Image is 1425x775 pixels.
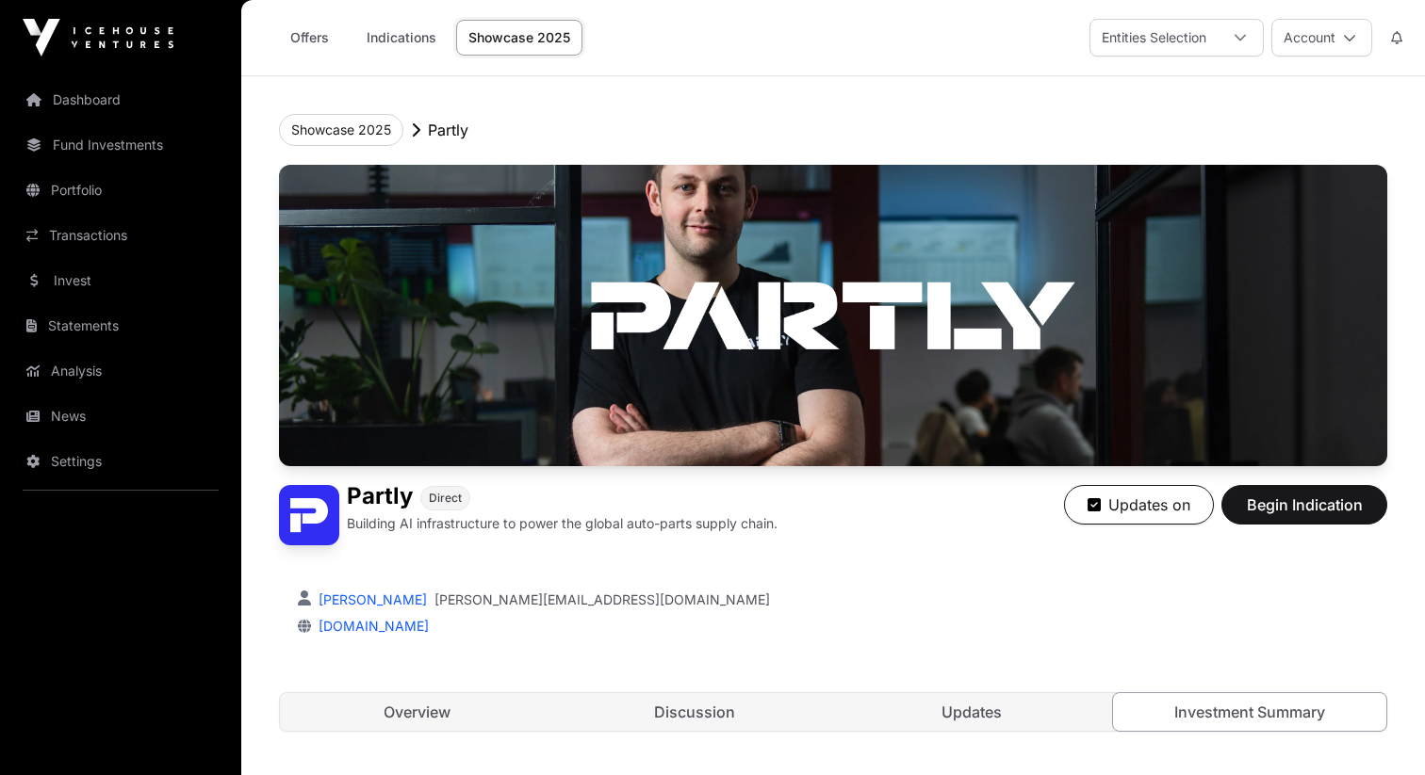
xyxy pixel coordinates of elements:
[15,170,226,211] a: Portfolio
[15,396,226,437] a: News
[279,114,403,146] button: Showcase 2025
[558,693,832,731] a: Discussion
[280,693,1386,731] nav: Tabs
[315,591,427,607] a: [PERSON_NAME]
[1112,692,1388,732] a: Investment Summary
[1271,19,1372,57] button: Account
[15,215,226,256] a: Transactions
[279,165,1387,466] img: Partly
[1245,493,1364,516] span: Begin Indication
[1064,485,1214,525] button: Updates on
[311,618,429,634] a: [DOMAIN_NAME]
[835,693,1109,731] a: Updates
[347,514,778,533] p: Building AI infrastructure to power the global auto-parts supply chain.
[456,20,582,56] a: Showcase 2025
[15,124,226,166] a: Fund Investments
[1331,685,1425,775] iframe: Chat Widget
[280,693,554,731] a: Overview
[434,590,770,609] a: [PERSON_NAME][EMAIL_ADDRESS][DOMAIN_NAME]
[271,20,347,56] a: Offers
[354,20,449,56] a: Indications
[23,19,173,57] img: Icehouse Ventures Logo
[15,260,226,301] a: Invest
[279,485,339,545] img: Partly
[1090,20,1218,56] div: Entities Selection
[428,119,468,141] p: Partly
[1221,485,1387,525] button: Begin Indication
[1221,504,1387,523] a: Begin Indication
[15,305,226,347] a: Statements
[15,350,226,392] a: Analysis
[15,441,226,482] a: Settings
[15,79,226,121] a: Dashboard
[347,485,413,510] h1: Partly
[429,491,462,506] span: Direct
